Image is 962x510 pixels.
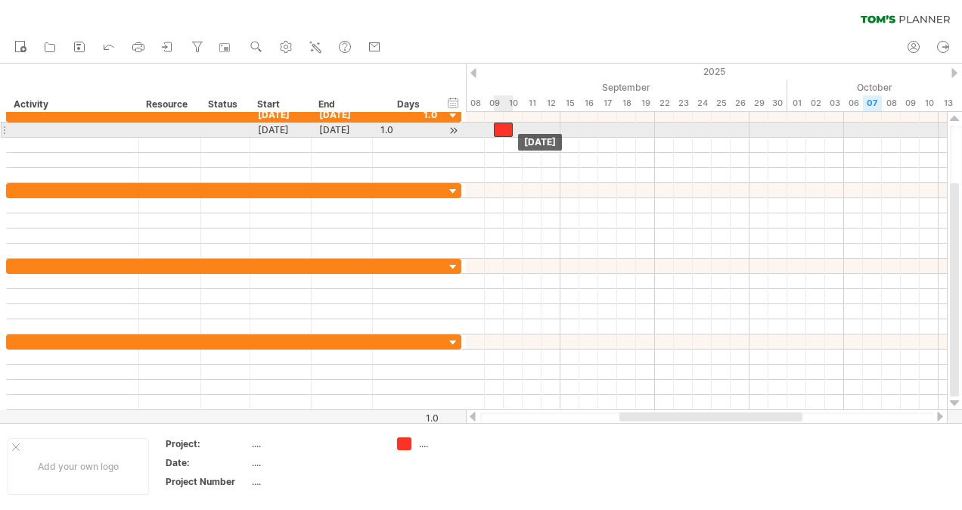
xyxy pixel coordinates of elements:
div: Date: [166,456,249,469]
div: End [318,97,364,112]
div: Monday, 22 September 2025 [655,95,674,111]
div: Thursday, 9 October 2025 [901,95,920,111]
div: .... [252,475,379,488]
div: Wednesday, 10 September 2025 [504,95,523,111]
div: Tuesday, 9 September 2025 [485,95,504,111]
div: Monday, 8 September 2025 [466,95,485,111]
div: .... [252,456,379,469]
div: Monday, 29 September 2025 [749,95,768,111]
div: Wednesday, 8 October 2025 [882,95,901,111]
div: Wednesday, 24 September 2025 [693,95,712,111]
div: Friday, 12 September 2025 [542,95,560,111]
div: Days [372,97,444,112]
div: Resource [146,97,192,112]
div: Tuesday, 16 September 2025 [579,95,598,111]
div: [DATE] [518,134,562,151]
div: Friday, 10 October 2025 [920,95,939,111]
div: Friday, 3 October 2025 [825,95,844,111]
div: Monday, 13 October 2025 [939,95,957,111]
div: [DATE] [250,123,312,137]
div: [DATE] [312,123,373,137]
div: [DATE] [250,107,312,122]
div: .... [252,437,379,450]
div: Thursday, 18 September 2025 [617,95,636,111]
div: [DATE] [312,107,373,122]
div: Friday, 26 September 2025 [731,95,749,111]
div: Monday, 15 September 2025 [560,95,579,111]
div: Thursday, 11 September 2025 [523,95,542,111]
div: .... [419,437,501,450]
div: Tuesday, 30 September 2025 [768,95,787,111]
div: Friday, 19 September 2025 [636,95,655,111]
div: Wednesday, 17 September 2025 [598,95,617,111]
div: Start [257,97,303,112]
div: Status [208,97,241,112]
div: scroll to activity [446,123,461,138]
div: Add your own logo [8,438,149,495]
div: 1.0 [374,412,439,424]
div: Activity [14,97,130,112]
div: Tuesday, 7 October 2025 [863,95,882,111]
div: September 2025 [371,79,787,95]
div: Project: [166,437,249,450]
div: Monday, 6 October 2025 [844,95,863,111]
div: Thursday, 2 October 2025 [806,95,825,111]
div: Tuesday, 23 September 2025 [674,95,693,111]
div: 1.0 [380,123,437,137]
div: Thursday, 25 September 2025 [712,95,731,111]
div: Project Number [166,475,249,488]
div: Wednesday, 1 October 2025 [787,95,806,111]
